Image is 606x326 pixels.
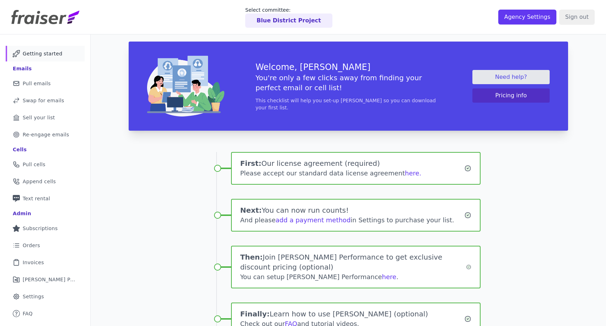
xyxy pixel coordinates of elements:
[6,93,85,108] a: Swap for emails
[6,76,85,91] a: Pull emails
[23,97,64,104] span: Swap for emails
[23,310,33,317] span: FAQ
[23,195,50,202] span: Text rental
[240,252,466,272] h1: Join [PERSON_NAME] Performance to get exclusive discount pricing (optional)
[256,73,441,93] h5: You're only a few clicks away from finding your perfect email or cell list!
[11,10,79,24] img: Fraiser Logo
[382,273,397,281] a: here
[13,65,32,72] div: Emails
[23,259,44,266] span: Invoices
[6,191,85,206] a: Text rental
[147,56,224,116] img: img
[240,158,465,168] h1: Our license agreement (required)
[23,178,56,185] span: Append cells
[23,131,69,138] span: Re-engage emails
[6,127,85,142] a: Re-engage emails
[6,238,85,253] a: Orders
[240,309,465,319] h1: Learn how to use [PERSON_NAME] (optional)
[6,157,85,172] a: Pull cells
[240,159,262,168] span: First:
[6,306,85,321] a: FAQ
[6,289,85,304] a: Settings
[23,50,62,57] span: Getting started
[257,16,321,25] p: Blue District Project
[6,221,85,236] a: Subscriptions
[6,46,85,61] a: Getting started
[240,272,466,282] div: You can setup [PERSON_NAME] Performance .
[23,80,51,87] span: Pull emails
[240,206,262,214] span: Next:
[6,110,85,125] a: Sell your list
[6,272,85,287] a: [PERSON_NAME] Performance
[23,293,44,300] span: Settings
[240,215,465,225] div: And please in Settings to purchase your list.
[245,6,332,13] p: Select committee:
[276,216,351,224] a: add a payment method
[13,210,31,217] div: Admin
[23,161,45,168] span: Pull cells
[6,255,85,270] a: Invoices
[23,225,58,232] span: Subscriptions
[6,174,85,189] a: Append cells
[245,6,332,28] a: Select committee: Blue District Project
[472,70,550,84] a: Need help?
[23,114,55,121] span: Sell your list
[13,146,27,153] div: Cells
[240,310,270,318] span: Finally:
[240,168,465,178] div: Please accept our standard data license agreement
[559,10,595,25] input: Sign out
[256,97,441,111] p: This checklist will help you set-up [PERSON_NAME] so you can download your first list.
[256,61,441,73] h3: Welcome, [PERSON_NAME]
[23,242,40,249] span: Orders
[240,205,465,215] h1: You can now run counts!
[240,253,263,261] span: Then:
[472,88,550,103] button: Pricing info
[23,276,76,283] span: [PERSON_NAME] Performance
[498,10,556,25] input: Agency Settings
